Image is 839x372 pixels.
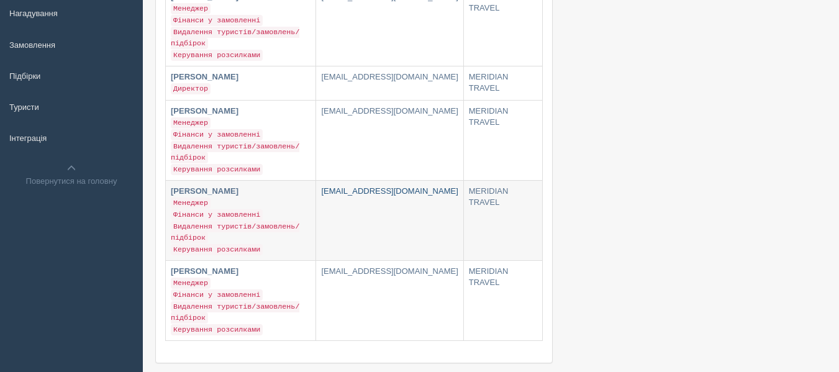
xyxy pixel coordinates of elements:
a: MERIDIAN TRAVEL [464,66,542,100]
code: Керування розсилками [171,324,263,335]
code: Менеджер [171,117,211,129]
a: [PERSON_NAME] Директор [166,66,315,100]
a: [PERSON_NAME] Менеджер Фінанси у замовленні Видалення туристів/замовлень/підбірок Керування розси... [166,261,315,340]
a: MERIDIAN TRAVEL [464,101,542,180]
b: [PERSON_NAME] [171,72,238,81]
code: Видалення туристів/замовлень/підбірок [171,141,299,164]
code: Директор [171,83,211,94]
code: Видалення туристів/замовлень/підбірок [171,27,299,50]
code: Менеджер [171,3,211,14]
a: [EMAIL_ADDRESS][DOMAIN_NAME] [316,261,463,340]
code: Видалення туристів/замовлень/підбірок [171,221,299,244]
code: Менеджер [171,278,211,289]
code: Видалення туристів/замовлень/підбірок [171,301,299,324]
b: [PERSON_NAME] [171,186,238,196]
a: MERIDIAN TRAVEL [464,261,542,340]
a: [EMAIL_ADDRESS][DOMAIN_NAME] [316,181,463,260]
a: [EMAIL_ADDRESS][DOMAIN_NAME] [316,101,463,180]
a: [PERSON_NAME] Менеджер Фінанси у замовленні Видалення туристів/замовлень/підбірок Керування розси... [166,101,315,180]
a: [PERSON_NAME] Менеджер Фінанси у замовленні Видалення туристів/замовлень/підбірок Керування розси... [166,181,315,260]
code: Менеджер [171,197,211,209]
code: Фінанси у замовленні [171,289,263,301]
a: MERIDIAN TRAVEL [464,181,542,260]
b: [PERSON_NAME] [171,106,238,116]
b: [PERSON_NAME] [171,266,238,276]
a: [EMAIL_ADDRESS][DOMAIN_NAME] [316,66,463,100]
code: Фінанси у замовленні [171,129,263,140]
code: Керування розсилками [171,50,263,61]
code: Фінанси у замовленні [171,15,263,26]
code: Фінанси у замовленні [171,209,263,220]
code: Керування розсилками [171,164,263,175]
code: Керування розсилками [171,244,263,255]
